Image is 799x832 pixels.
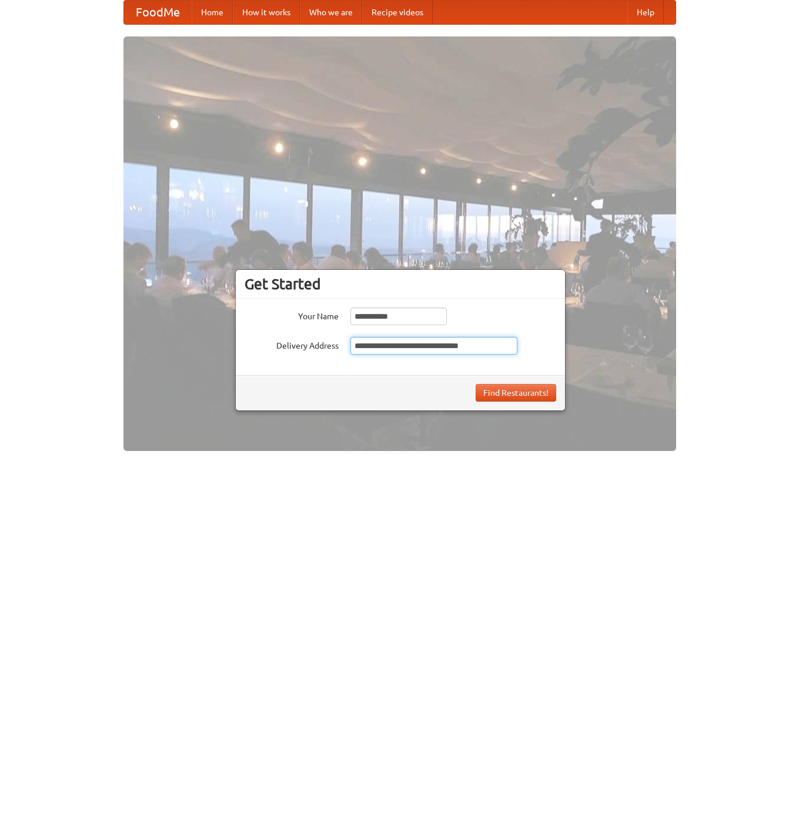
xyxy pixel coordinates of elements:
a: Who we are [300,1,362,24]
a: How it works [233,1,300,24]
label: Delivery Address [245,337,339,352]
a: Help [627,1,664,24]
a: Home [192,1,233,24]
a: Recipe videos [362,1,433,24]
button: Find Restaurants! [476,384,556,402]
a: FoodMe [124,1,192,24]
h3: Get Started [245,275,556,293]
label: Your Name [245,308,339,322]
